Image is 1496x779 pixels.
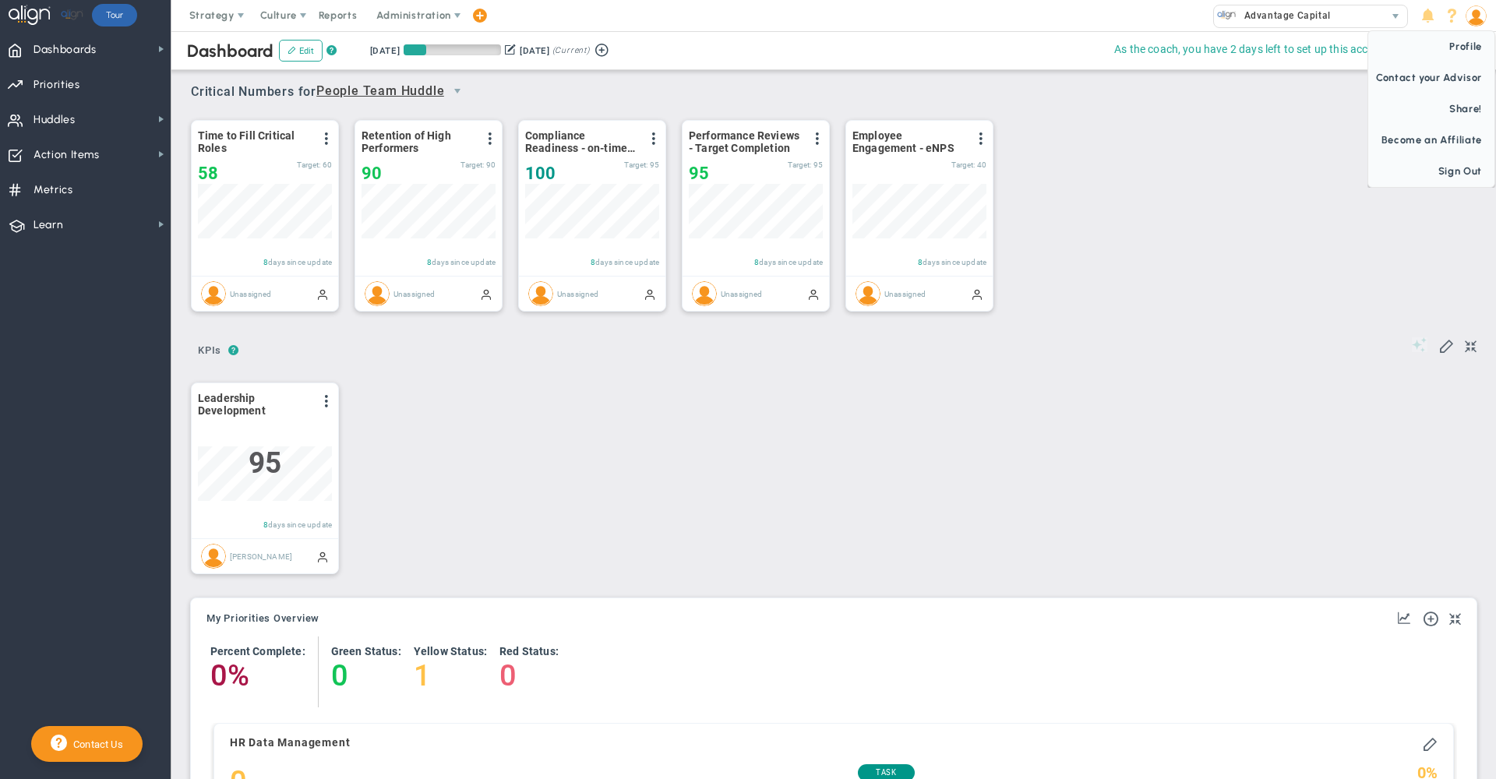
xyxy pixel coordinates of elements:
[370,44,400,58] div: [DATE]
[210,658,228,693] h4: 0
[689,164,709,183] span: 95
[187,41,273,62] span: Dashboard
[444,78,471,104] span: select
[198,392,311,417] span: Leadership Development
[414,658,487,693] h4: 1
[1237,5,1331,26] span: Advantage Capital
[499,644,559,658] h4: Red Status:
[331,644,401,658] h4: Green Status:
[951,160,975,169] span: Target:
[499,658,559,693] h4: 0
[807,287,820,300] span: Manually Updated
[414,644,487,658] h4: Yellow Status:
[591,258,595,266] span: 8
[788,160,811,169] span: Target:
[692,281,717,306] img: Unassigned
[34,209,63,241] span: Learn
[191,338,228,365] button: KPIs
[856,281,880,306] img: Unassigned
[1412,337,1427,352] span: Suggestions (Your company has opted out of AI Features)
[230,552,292,560] span: [PERSON_NAME]
[624,160,647,169] span: Target:
[759,258,823,266] span: days since update
[365,281,390,306] img: Unassigned
[198,164,218,183] span: 58
[316,82,444,101] span: People Team Huddle
[689,129,802,154] span: Performance Reviews - Target Completion
[1368,93,1494,125] span: Share!
[316,287,329,300] span: Manually Updated
[644,287,656,300] span: Manually Updated
[552,44,590,58] span: (Current)
[480,287,492,300] span: Manually Updated
[230,735,350,749] h4: HR Data Management
[813,160,823,169] span: 95
[1438,337,1454,353] span: Edit My KPIs
[876,767,898,778] span: Task
[201,544,226,569] img: Tom Daly
[1368,62,1494,93] span: Contact your Advisor
[228,658,249,693] h4: %
[316,550,329,562] span: Manually Updated
[520,44,549,58] div: [DATE]
[297,160,320,169] span: Target:
[268,520,332,529] span: days since update
[206,613,319,624] span: My Priorities Overview
[279,40,323,62] button: Edit
[460,160,484,169] span: Target:
[362,164,382,183] span: 90
[191,338,228,363] span: KPIs
[1385,5,1407,27] span: select
[393,289,436,298] span: Unassigned
[263,258,268,266] span: 8
[528,281,553,306] img: Unassigned
[191,78,475,107] span: Critical Numbers for
[34,33,97,66] span: Dashboards
[721,289,763,298] span: Unassigned
[201,281,226,306] img: Unassigned
[557,289,599,298] span: Unassigned
[263,520,268,529] span: 8
[486,160,496,169] span: 90
[210,644,305,658] h4: Percent Complete:
[918,258,923,266] span: 8
[323,160,332,169] span: 60
[1368,156,1494,187] span: Sign Out
[67,738,123,750] span: Contact Us
[1114,40,1394,59] span: As the coach, you have 2 days left to set up this account.
[268,258,332,266] span: days since update
[595,258,659,266] span: days since update
[189,9,235,21] span: Strategy
[198,129,311,154] span: Time to Fill Critical Roles
[1217,5,1237,25] img: 33433.Company.photo
[1368,125,1494,156] span: Become an Affiliate
[884,289,926,298] span: Unassigned
[525,129,638,154] span: Compliance Readiness - on-time filings/reporting
[971,287,983,300] span: Manually Updated
[404,44,501,55] div: Period Progress: 23% Day 21 of 90 with 69 remaining.
[1466,5,1487,26] img: 208476.Person.photo
[34,69,80,101] span: Priorities
[260,9,297,21] span: Culture
[923,258,986,266] span: days since update
[376,9,450,21] span: Administration
[1368,31,1494,62] span: Profile
[206,613,319,626] button: My Priorities Overview
[362,129,475,154] span: Retention of High Performers
[525,164,556,183] span: 100
[427,258,432,266] span: 8
[852,129,965,154] span: Employee Engagement - eNPS
[754,258,759,266] span: 8
[34,104,76,136] span: Huddles
[34,139,100,171] span: Action Items
[432,258,496,266] span: days since update
[331,658,401,693] h4: 0
[230,289,272,298] span: Unassigned
[34,174,73,206] span: Metrics
[977,160,986,169] span: 40
[249,446,281,480] span: 95
[650,160,659,169] span: 95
